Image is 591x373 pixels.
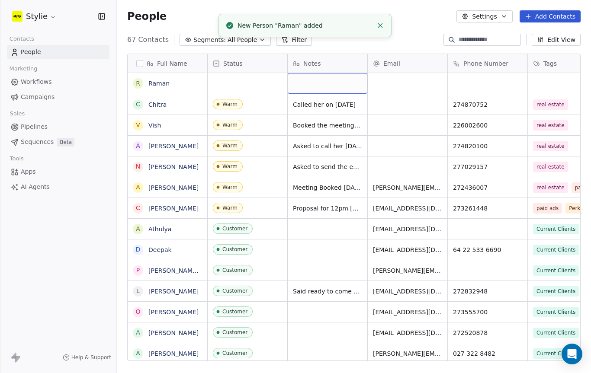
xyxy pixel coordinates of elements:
span: 272832948 [453,287,522,296]
span: Status [223,59,243,68]
div: C [136,204,140,213]
button: Close toast [375,20,386,31]
div: Customer [222,329,247,335]
span: real estate [533,99,568,110]
span: 273555700 [453,308,522,316]
span: 274870752 [453,100,522,109]
div: Customer [222,246,247,252]
span: Help & Support [71,354,111,361]
div: D [136,245,141,254]
span: 64 22 533 6690 [453,245,522,254]
a: Campaigns [7,90,109,104]
span: [PERSON_NAME][EMAIL_ADDRESS][DOMAIN_NAME] [373,266,442,275]
div: R [136,79,140,88]
span: Current Clients [533,328,579,338]
span: Stylie [26,11,48,22]
div: A [136,141,140,150]
span: real estate [533,120,568,131]
a: [PERSON_NAME] [148,329,199,336]
a: [PERSON_NAME] [148,143,199,150]
span: [PERSON_NAME][EMAIL_ADDRESS][PERSON_NAME][DOMAIN_NAME] [373,183,442,192]
span: Campaigns [21,92,55,102]
span: Asked to call her [DATE] wensday [293,142,362,150]
span: Booked the meeting for 16 th at 1 pm [293,121,362,130]
span: People [21,48,41,57]
span: Beta [57,138,74,147]
div: Warm [222,101,238,107]
button: Edit View [532,34,581,46]
a: [PERSON_NAME] [148,163,199,170]
div: Customer [222,288,247,294]
span: real estate [533,162,568,172]
span: Marketing [6,62,41,75]
div: Phone Number [448,54,527,73]
div: Warm [222,122,238,128]
div: Warm [222,143,238,149]
div: A [136,224,140,233]
a: Athulya [148,226,171,233]
div: N [136,162,140,171]
span: Tools [6,152,27,165]
span: Pipelines [21,122,48,131]
span: 272520878 [453,328,522,337]
a: Workflows [7,75,109,89]
a: [PERSON_NAME] [148,205,199,212]
span: Said ready to come back on February [293,287,362,296]
span: 272436007 [453,183,522,192]
span: [EMAIL_ADDRESS][DOMAIN_NAME] [373,204,442,213]
span: Current Clients [533,348,579,359]
span: Perks [565,203,586,214]
a: [PERSON_NAME] [148,309,199,316]
span: Current Clients [533,245,579,255]
span: real estate [533,182,568,193]
span: Sequences [21,137,54,147]
div: Customer [222,350,247,356]
a: Deepak [148,246,172,253]
a: Pipelines [7,120,109,134]
span: Apps [21,167,36,176]
span: 273261448 [453,204,522,213]
div: Email [368,54,447,73]
div: O [135,307,140,316]
span: 277029157 [453,163,522,171]
a: Apps [7,165,109,179]
a: Raman [148,80,170,87]
span: AI Agents [21,182,50,191]
span: Current Clients [533,265,579,276]
div: New Person "Raman" added [238,21,373,30]
span: 226002600 [453,121,522,130]
div: A [136,183,140,192]
button: Add Contacts [520,10,581,22]
span: Notes [303,59,321,68]
span: Current Clients [533,307,579,317]
span: Called her on [DATE] [293,100,362,109]
span: Proposal for 12pm [DATE] [293,204,362,213]
span: 274820100 [453,142,522,150]
div: A [136,349,140,358]
a: Chitra [148,101,167,108]
span: [EMAIL_ADDRESS][DOMAIN_NAME] [373,308,442,316]
span: real estate [533,141,568,151]
span: Current Clients [533,286,579,296]
span: Segments: [193,35,226,45]
a: People [7,45,109,59]
button: Filter [276,34,312,46]
div: A [136,328,140,337]
a: [PERSON_NAME] [148,350,199,357]
div: Status [208,54,287,73]
span: Tags [543,59,557,68]
span: Sales [6,107,29,120]
span: Meeting Booked [DATE] at 11 am [293,183,362,192]
span: [PERSON_NAME][EMAIL_ADDRESS][DOMAIN_NAME] [373,349,442,358]
a: AI Agents [7,180,109,194]
div: Warm [222,205,238,211]
div: Customer [222,226,247,232]
div: V [136,121,140,130]
span: [EMAIL_ADDRESS][DOMAIN_NAME] [373,245,442,254]
span: Contacts [6,32,38,45]
div: Notes [288,54,367,73]
div: Warm [222,163,238,169]
span: 027 322 8482 [453,349,522,358]
span: [EMAIL_ADDRESS][DOMAIN_NAME] [373,287,442,296]
a: Vish [148,122,161,129]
